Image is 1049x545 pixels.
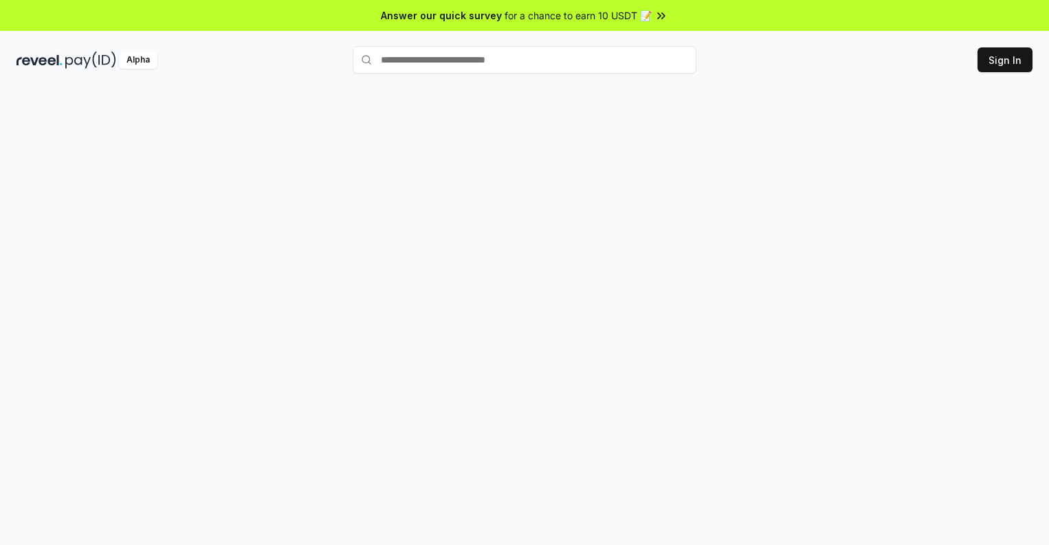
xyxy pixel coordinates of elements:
[381,8,502,23] span: Answer our quick survey
[16,52,63,69] img: reveel_dark
[119,52,157,69] div: Alpha
[65,52,116,69] img: pay_id
[505,8,652,23] span: for a chance to earn 10 USDT 📝
[978,47,1033,72] button: Sign In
